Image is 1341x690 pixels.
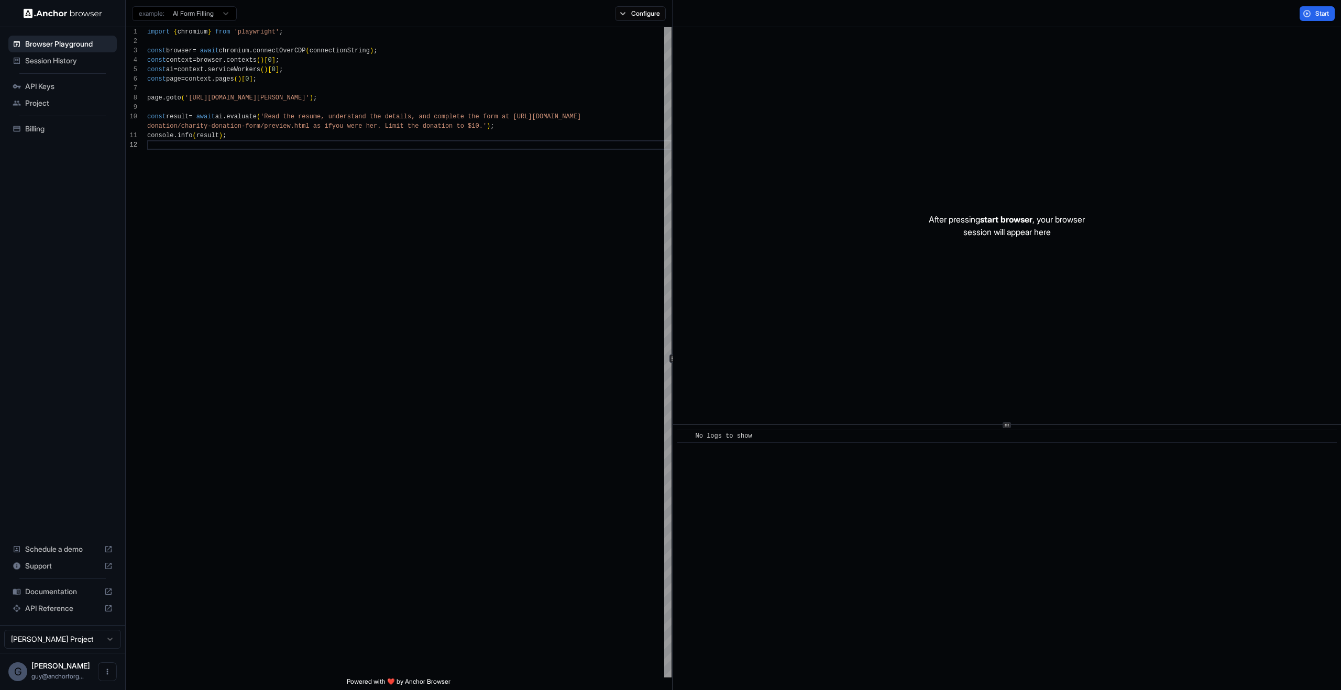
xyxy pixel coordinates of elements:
div: Documentation [8,583,117,600]
span: ( [306,47,310,54]
span: await [196,113,215,120]
span: = [173,66,177,73]
span: page [166,75,181,83]
span: serviceWorkers [207,66,260,73]
div: Project [8,95,117,112]
button: Configure [615,6,666,21]
span: const [147,113,166,120]
span: page [147,94,162,102]
span: chromium [178,28,208,36]
span: Browser Playground [25,39,113,49]
span: Documentation [25,586,100,597]
div: Browser Playground [8,36,117,52]
span: ( [192,132,196,139]
span: { [173,28,177,36]
div: 10 [126,112,137,121]
span: API Keys [25,81,113,92]
span: ; [279,28,283,36]
span: . [162,94,166,102]
span: 0 [245,75,249,83]
span: chromium [219,47,249,54]
span: ( [257,113,260,120]
span: = [189,113,192,120]
span: ) [260,57,264,64]
div: 11 [126,131,137,140]
span: evaluate [226,113,257,120]
div: 8 [126,93,137,103]
span: . [223,113,226,120]
div: 7 [126,84,137,93]
span: example: [139,9,164,18]
span: . [204,66,207,73]
span: ai [166,66,173,73]
span: const [147,66,166,73]
span: ] [249,75,252,83]
span: ( [257,57,260,64]
span: 'Read the resume, understand the details, and comp [260,113,449,120]
span: ) [219,132,223,139]
span: lete the form at [URL][DOMAIN_NAME] [449,113,581,120]
span: guy@anchorforge.io [31,672,84,680]
span: context [185,75,211,83]
span: ] [272,57,276,64]
div: 6 [126,74,137,84]
span: ; [279,66,283,73]
span: info [178,132,193,139]
span: ; [223,132,226,139]
div: G [8,662,27,681]
span: ; [373,47,377,54]
span: connectOverCDP [253,47,306,54]
span: Start [1315,9,1330,18]
span: start browser [980,214,1032,225]
span: ) [310,94,313,102]
span: console [147,132,173,139]
span: = [192,57,196,64]
span: [ [268,66,271,73]
div: 12 [126,140,137,150]
div: 9 [126,103,137,112]
span: No logs to show [696,432,752,440]
span: Schedule a demo [25,544,100,554]
span: ] [276,66,279,73]
span: pages [215,75,234,83]
span: 0 [272,66,276,73]
span: const [147,75,166,83]
span: context [166,57,192,64]
div: 5 [126,65,137,74]
span: = [181,75,185,83]
div: API Reference [8,600,117,617]
span: result [166,113,189,120]
span: browser [166,47,192,54]
span: . [211,75,215,83]
span: ai [215,113,223,120]
span: . [223,57,226,64]
div: 3 [126,46,137,55]
span: Support [25,561,100,571]
span: . [249,47,252,54]
div: Support [8,558,117,574]
div: 4 [126,55,137,65]
span: ( [234,75,238,83]
button: Start [1300,6,1335,21]
span: Guy Ben Simhon [31,661,90,670]
span: ; [490,123,494,130]
p: After pressing , your browser session will appear here [929,213,1085,238]
span: '[URL][DOMAIN_NAME][PERSON_NAME]' [185,94,310,102]
span: [ [264,57,268,64]
span: ; [276,57,279,64]
span: } [207,28,211,36]
span: ​ [683,431,688,441]
span: result [196,132,219,139]
span: 0 [268,57,271,64]
img: Anchor Logo [24,8,102,18]
span: Billing [25,124,113,134]
span: = [192,47,196,54]
span: Powered with ❤️ by Anchor Browser [347,677,450,690]
span: donation/charity-donation-form/preview.html as if [147,123,332,130]
span: const [147,47,166,54]
span: ; [253,75,257,83]
div: API Keys [8,78,117,95]
span: contexts [226,57,257,64]
span: Project [25,98,113,108]
span: const [147,57,166,64]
